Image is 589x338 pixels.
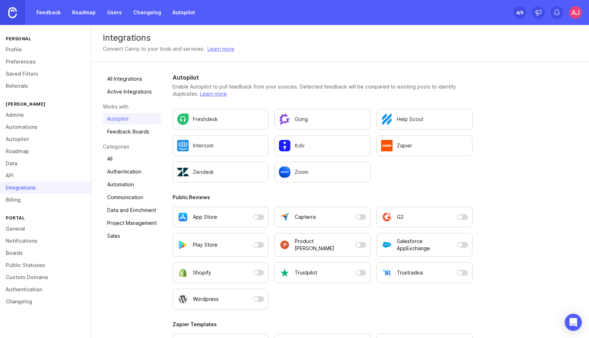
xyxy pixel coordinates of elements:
a: All [103,153,161,165]
div: Open Intercom Messenger [565,314,582,331]
a: Communication [103,192,161,203]
h3: Public Reviews [173,194,473,201]
a: Autopilot [103,113,161,125]
img: AJ Hoke [569,6,582,19]
div: 4 /5 [516,7,523,17]
p: Shopify [193,269,211,276]
button: Trustradius is currently disabled as an Autopilot data source. Open a modal to adjust settings. [376,262,473,283]
p: Freshdesk [193,116,218,123]
a: Sales [103,230,161,242]
p: Play Store [193,241,218,248]
a: Configure Help Scout settings. [376,109,473,130]
button: App Store is currently disabled as an Autopilot data source. Open a modal to adjust settings. [173,207,269,227]
button: Product Hunt is currently disabled as an Autopilot data source. Open a modal to adjust settings. [274,233,370,257]
p: Zendesk [193,168,214,176]
a: Users [103,6,126,19]
h3: Zapier Templates [173,321,473,328]
button: Play Store is currently disabled as an Autopilot data source. Open a modal to adjust settings. [173,233,269,257]
p: tl;dv [295,142,305,149]
p: Categories [103,143,161,150]
button: Shopify is currently disabled as an Autopilot data source. Open a modal to adjust settings. [173,262,269,283]
p: Works with [103,103,161,110]
button: G2 is currently disabled as an Autopilot data source. Open a modal to adjust settings. [376,207,473,227]
p: Product [PERSON_NAME] [295,238,352,252]
p: Salesforce AppExchange [397,238,454,252]
div: Integrations [103,34,578,42]
a: Authentication [103,166,161,177]
a: Configure Zendesk settings. [173,162,269,182]
p: Intercom [193,142,214,149]
h2: Autopilot [173,73,473,82]
a: Configure Gong settings. [274,109,370,130]
a: Automation [103,179,161,190]
p: Trustradius [397,269,423,276]
a: All Integrations [103,73,161,85]
a: Project Management [103,217,161,229]
button: Salesforce AppExchange is currently disabled as an Autopilot data source. Open a modal to adjust ... [376,233,473,257]
p: Gong [295,116,308,123]
p: Wordpress [193,296,219,303]
p: App Store [193,213,217,221]
p: Capterra [295,213,316,221]
p: G2 [397,213,404,221]
img: Canny Home [8,7,17,18]
a: Feedback Boards [103,126,161,137]
a: Configure Freshdesk settings. [173,109,269,130]
a: Roadmap [68,6,100,19]
button: 4/5 [513,6,526,19]
a: Data and Enrichment [103,205,161,216]
div: Connect Canny to your tools and services. [103,45,205,53]
button: Capterra is currently disabled as an Autopilot data source. Open a modal to adjust settings. [274,207,370,227]
a: Changelog [129,6,165,19]
p: Zapier [397,142,412,149]
p: Zoom [295,168,308,176]
a: Autopilot [168,6,199,19]
a: Configure Intercom settings. [173,135,269,156]
p: Help Scout [397,116,423,123]
a: Configure Zoom settings. [274,162,370,182]
p: Enable Autopilot to pull feedback from your sources. Detected feedback will be compared to existi... [173,83,473,97]
a: Configure Zapier in a new tab. [376,135,473,156]
button: Trustpilot is currently disabled as an Autopilot data source. Open a modal to adjust settings. [274,262,370,283]
a: Configure tl;dv settings. [274,135,370,156]
a: Learn more [208,45,234,53]
a: Feedback [32,6,65,19]
a: Active Integrations [103,86,161,97]
p: Trustpilot [295,269,317,276]
a: Learn more [200,91,227,97]
button: Wordpress is currently disabled as an Autopilot data source. Open a modal to adjust settings. [173,289,269,309]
